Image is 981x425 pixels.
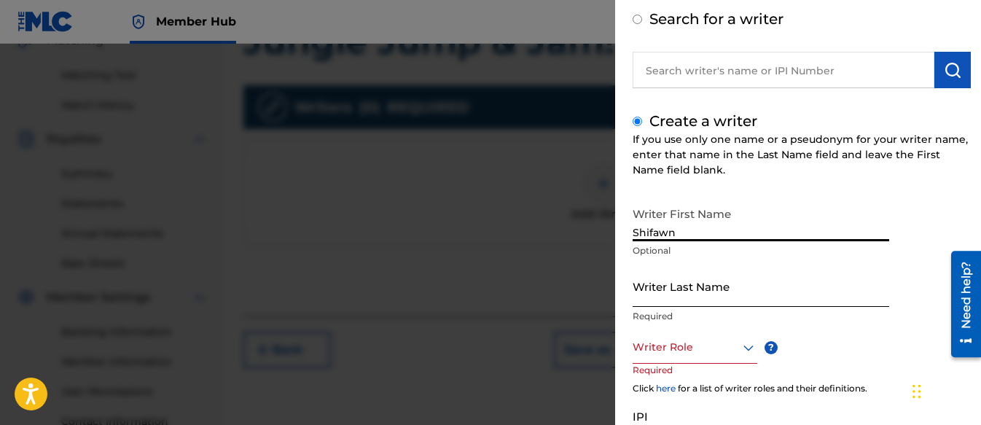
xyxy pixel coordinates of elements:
[130,13,147,31] img: Top Rightsholder
[633,132,971,178] div: If you use only one name or a pseudonym for your writer name, enter that name in the Last Name fi...
[908,355,981,425] iframe: Chat Widget
[633,364,688,397] p: Required
[17,11,74,32] img: MLC Logo
[633,310,889,323] p: Required
[649,112,757,130] label: Create a writer
[633,52,934,88] input: Search writer's name or IPI Number
[633,382,971,395] div: Click for a list of writer roles and their definitions.
[912,370,921,413] div: Drag
[156,13,236,30] span: Member Hub
[940,246,981,363] iframe: Resource Center
[944,61,961,79] img: Search Works
[656,383,676,394] a: here
[633,244,889,257] p: Optional
[765,341,778,354] span: ?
